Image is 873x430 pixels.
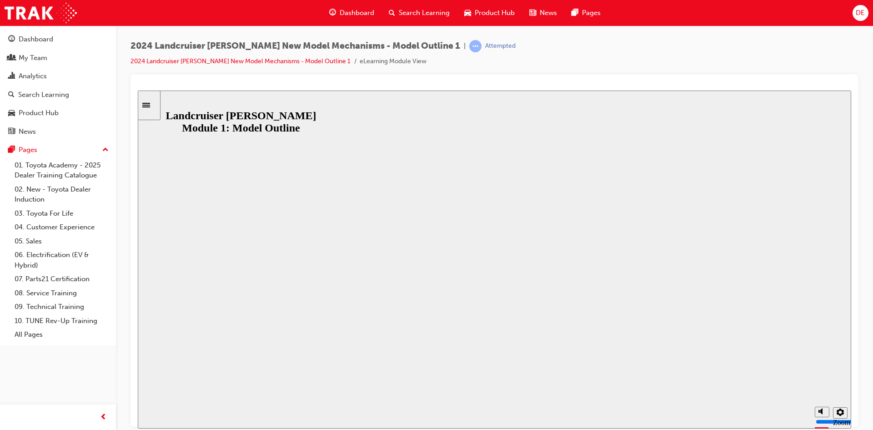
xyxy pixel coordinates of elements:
span: prev-icon [100,412,107,423]
span: car-icon [464,7,471,19]
a: Analytics [4,68,112,85]
span: Search Learning [399,8,450,18]
a: search-iconSearch Learning [381,4,457,22]
a: 04. Customer Experience [11,220,112,234]
a: Dashboard [4,31,112,48]
a: 2024 Landcruiser [PERSON_NAME] New Model Mechanisms - Model Outline 1 [130,57,351,65]
div: My Team [19,53,47,63]
div: Search Learning [18,90,69,100]
a: Search Learning [4,86,112,103]
div: Analytics [19,71,47,81]
div: Product Hub [19,108,59,118]
span: pages-icon [572,7,578,19]
div: News [19,126,36,137]
span: pages-icon [8,146,15,154]
span: | [464,41,466,51]
div: Attempted [485,42,516,51]
div: misc controls [672,309,709,338]
div: Pages [19,145,37,155]
a: 03. Toyota For Life [11,207,112,221]
span: chart-icon [8,72,15,81]
span: News [540,8,557,18]
button: Pages [4,142,112,158]
span: Dashboard [340,8,374,18]
li: eLearning Module View [360,56,426,67]
button: Mute (Ctrl+Alt+M) [677,316,692,327]
a: car-iconProduct Hub [457,4,522,22]
a: 06. Electrification (EV & Hybrid) [11,248,112,272]
button: DashboardMy TeamAnalyticsSearch LearningProduct HubNews [4,29,112,142]
a: 05. Sales [11,234,112,248]
a: 08. Service Training [11,286,112,300]
a: 09. Technical Training [11,300,112,314]
a: 10. TUNE Rev-Up Training [11,314,112,328]
a: 07. Parts21 Certification [11,272,112,286]
button: Settings [695,317,710,328]
a: news-iconNews [522,4,564,22]
span: up-icon [102,144,109,156]
div: Dashboard [19,34,53,45]
span: news-icon [529,7,536,19]
span: guage-icon [329,7,336,19]
span: news-icon [8,128,15,136]
a: All Pages [11,328,112,342]
span: Pages [582,8,601,18]
a: News [4,123,112,140]
span: learningRecordVerb_ATTEMPT-icon [469,40,482,52]
button: DE [853,5,868,21]
img: Trak [5,3,77,23]
span: 2024 Landcruiser [PERSON_NAME] New Model Mechanisms - Model Outline 1 [130,41,460,51]
span: Product Hub [475,8,515,18]
span: guage-icon [8,35,15,44]
a: My Team [4,50,112,66]
span: car-icon [8,109,15,117]
a: Product Hub [4,105,112,121]
a: guage-iconDashboard [322,4,381,22]
span: search-icon [8,91,15,99]
a: 01. Toyota Academy - 2025 Dealer Training Catalogue [11,158,112,182]
span: search-icon [389,7,395,19]
a: pages-iconPages [564,4,608,22]
span: people-icon [8,54,15,62]
a: 02. New - Toyota Dealer Induction [11,182,112,207]
span: DE [856,8,865,18]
